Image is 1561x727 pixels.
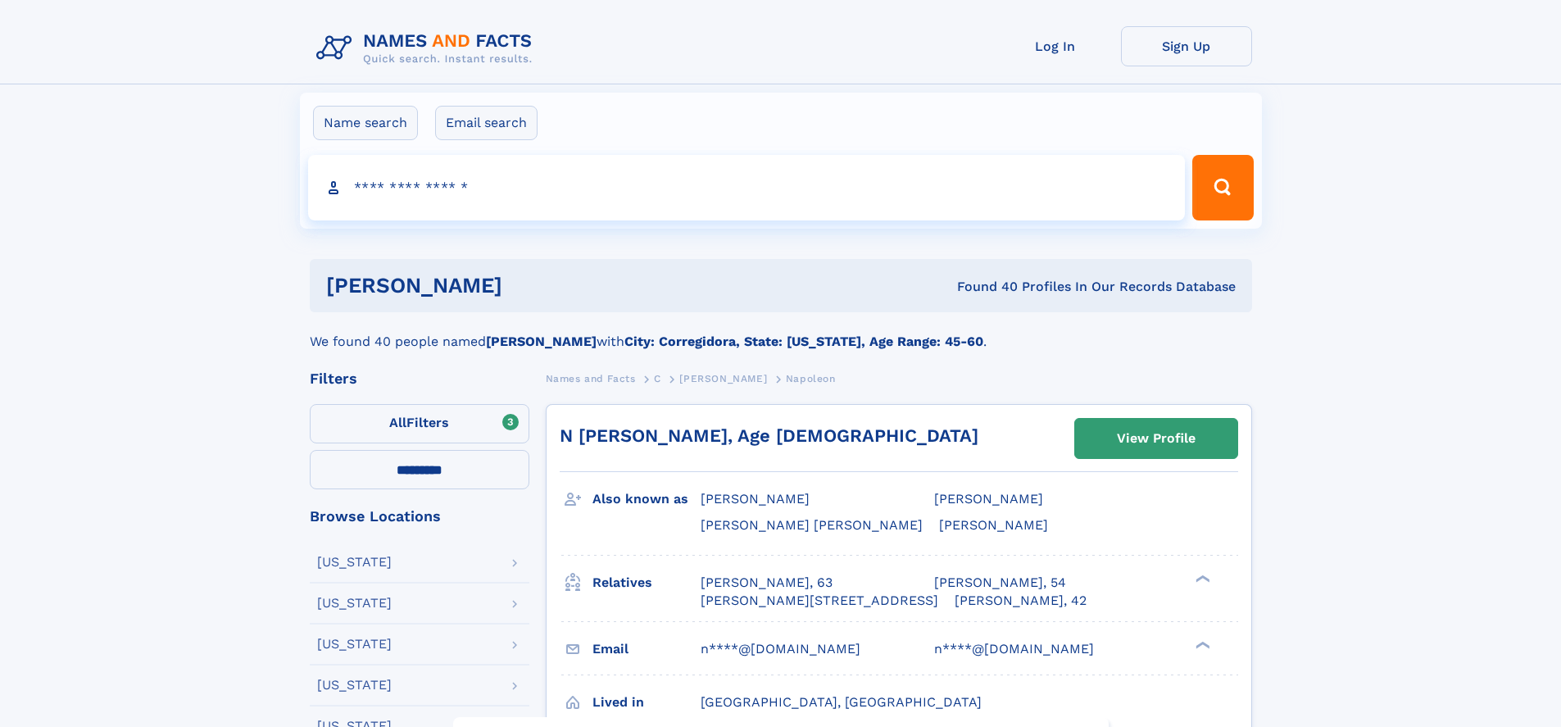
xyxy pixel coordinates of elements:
div: [US_STATE] [317,638,392,651]
div: Found 40 Profiles In Our Records Database [729,278,1236,296]
div: [US_STATE] [317,597,392,610]
div: Browse Locations [310,509,529,524]
a: [PERSON_NAME][STREET_ADDRESS] [701,592,938,610]
div: [US_STATE] [317,679,392,692]
span: C [654,373,661,384]
a: [PERSON_NAME], 54 [934,574,1066,592]
a: Sign Up [1121,26,1252,66]
span: [PERSON_NAME] [679,373,767,384]
span: [PERSON_NAME] [939,517,1048,533]
span: All [389,415,406,430]
a: [PERSON_NAME], 63 [701,574,833,592]
span: [PERSON_NAME] [PERSON_NAME] [701,517,923,533]
img: Logo Names and Facts [310,26,546,70]
h3: Relatives [592,569,701,597]
span: [GEOGRAPHIC_DATA], [GEOGRAPHIC_DATA] [701,694,982,710]
h3: Lived in [592,688,701,716]
div: ❯ [1191,573,1211,584]
div: View Profile [1117,420,1196,457]
a: Names and Facts [546,368,636,388]
h1: [PERSON_NAME] [326,275,730,296]
div: We found 40 people named with . [310,312,1252,352]
h3: Email [592,635,701,663]
label: Name search [313,106,418,140]
input: search input [308,155,1186,220]
b: City: Corregidora, State: [US_STATE], Age Range: 45-60 [624,334,983,349]
a: [PERSON_NAME], 42 [955,592,1087,610]
div: Filters [310,371,529,386]
a: N [PERSON_NAME], Age [DEMOGRAPHIC_DATA] [560,425,978,446]
button: Search Button [1192,155,1253,220]
a: Log In [990,26,1121,66]
h3: Also known as [592,485,701,513]
b: [PERSON_NAME] [486,334,597,349]
a: [PERSON_NAME] [679,368,767,388]
div: ❯ [1191,639,1211,650]
a: View Profile [1075,419,1237,458]
a: C [654,368,661,388]
label: Email search [435,106,538,140]
label: Filters [310,404,529,443]
span: [PERSON_NAME] [701,491,810,507]
span: Napoleon [786,373,836,384]
div: [US_STATE] [317,556,392,569]
span: [PERSON_NAME] [934,491,1043,507]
